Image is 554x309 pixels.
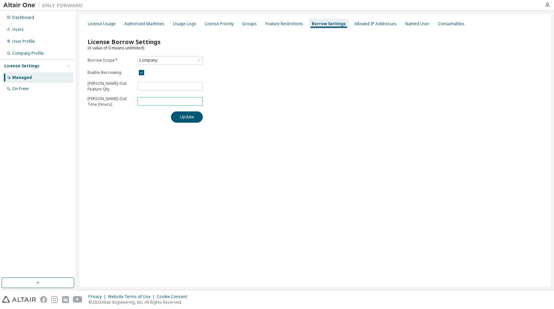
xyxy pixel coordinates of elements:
[12,51,44,56] div: Company Profile
[87,38,160,46] span: License Borrow Settings
[405,21,429,27] div: Named User
[40,296,47,303] img: facebook.svg
[312,21,346,27] div: Borrow Settings
[171,111,203,123] button: Update
[87,96,134,107] p: [PERSON_NAME]-Out Time (Hours)
[62,296,69,303] img: linkedin.svg
[138,57,158,64] div: Company
[242,21,257,27] div: Groups
[88,299,191,305] p: © 2025 Altair Engineering, Inc. All Rights Reserved.
[12,15,34,20] div: Dashboard
[173,21,196,27] div: Usage Logs
[12,39,35,44] div: User Profile
[12,27,24,32] div: Users
[108,294,157,299] div: Website Terms of Use
[3,2,86,9] img: Altair One
[51,296,58,303] img: instagram.svg
[265,21,303,27] div: Feature Restrictions
[87,58,134,63] label: Borrow Scope
[2,296,36,303] img: altair_logo.svg
[355,21,397,27] div: Allowed IP Addresses
[73,296,83,303] img: youtube.svg
[4,63,39,69] div: License Settings
[138,56,202,64] div: Company
[205,21,234,27] div: License Priority
[87,70,134,75] label: Enable Borrowing
[87,81,134,92] p: [PERSON_NAME]-Out Feature Qty
[438,21,465,27] div: Consumables
[12,75,32,80] div: Managed
[157,294,191,299] div: Cookie Consent
[88,294,108,299] div: Privacy
[87,45,144,51] span: (A value of 0 means unlimited)
[124,21,164,27] div: Authorized Machines
[12,86,29,92] div: On Prem
[88,21,116,27] div: License Usage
